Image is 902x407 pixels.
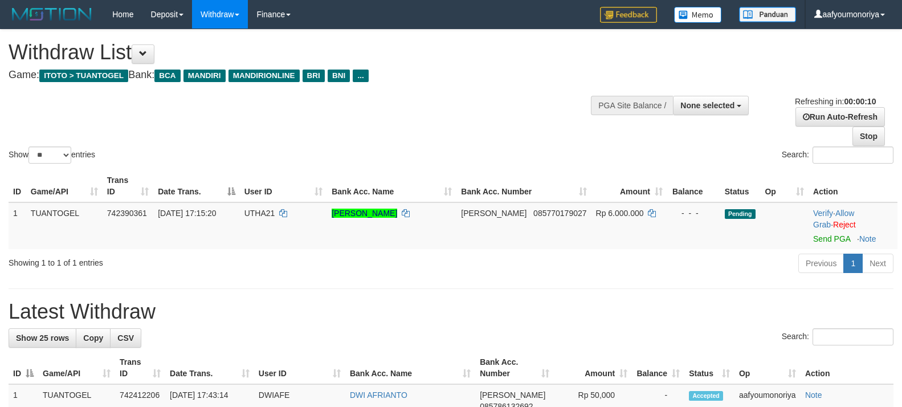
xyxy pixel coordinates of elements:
a: Stop [852,127,885,146]
th: Amount: activate to sort column ascending [554,352,632,384]
a: Verify [813,209,833,218]
a: Allow Grab [813,209,854,229]
th: Balance [667,170,720,202]
div: PGA Site Balance / [591,96,673,115]
span: MANDIRI [183,70,226,82]
a: Note [859,234,876,243]
td: TUANTOGEL [26,202,103,249]
th: User ID: activate to sort column ascending [254,352,345,384]
img: Button%20Memo.svg [674,7,722,23]
label: Search: [782,328,893,345]
th: Game/API: activate to sort column ascending [26,170,103,202]
span: Pending [725,209,756,219]
div: - - - [672,207,716,219]
span: Rp 6.000.000 [596,209,644,218]
th: Op: activate to sort column ascending [734,352,801,384]
th: ID: activate to sort column descending [9,352,38,384]
input: Search: [813,328,893,345]
a: Run Auto-Refresh [795,107,885,127]
select: Showentries [28,146,71,164]
th: Status: activate to sort column ascending [684,352,734,384]
input: Search: [813,146,893,164]
span: BCA [154,70,180,82]
span: [PERSON_NAME] [480,390,545,400]
th: Amount: activate to sort column ascending [591,170,667,202]
span: UTHA21 [244,209,275,218]
span: [PERSON_NAME] [461,209,526,218]
img: MOTION_logo.png [9,6,95,23]
a: Copy [76,328,111,348]
span: · [813,209,854,229]
label: Search: [782,146,893,164]
th: ID [9,170,26,202]
span: CSV [117,333,134,343]
td: 1 [9,202,26,249]
a: Reject [833,220,856,229]
div: Showing 1 to 1 of 1 entries [9,253,368,268]
th: Bank Acc. Name: activate to sort column ascending [345,352,475,384]
span: 742390361 [107,209,147,218]
th: Balance: activate to sort column ascending [632,352,684,384]
span: Copy 085770179027 to clipboard [533,209,586,218]
span: BRI [303,70,325,82]
td: · · [809,202,897,249]
th: Date Trans.: activate to sort column ascending [165,352,254,384]
h1: Withdraw List [9,41,590,64]
h1: Latest Withdraw [9,300,893,323]
a: Next [862,254,893,273]
h4: Game: Bank: [9,70,590,81]
span: ... [353,70,368,82]
strong: 00:00:10 [844,97,876,106]
th: Trans ID: activate to sort column ascending [115,352,165,384]
span: Show 25 rows [16,333,69,343]
span: Accepted [689,391,723,401]
th: Bank Acc. Number: activate to sort column ascending [456,170,591,202]
img: Feedback.jpg [600,7,657,23]
th: Action [809,170,897,202]
a: 1 [843,254,863,273]
a: Send PGA [813,234,850,243]
span: MANDIRIONLINE [228,70,300,82]
span: Copy [83,333,103,343]
span: ITOTO > TUANTOGEL [39,70,128,82]
th: Status [720,170,761,202]
th: Action [801,352,893,384]
th: Op: activate to sort column ascending [760,170,809,202]
button: None selected [673,96,749,115]
th: Bank Acc. Number: activate to sort column ascending [475,352,554,384]
span: BNI [328,70,350,82]
span: [DATE] 17:15:20 [158,209,216,218]
th: Trans ID: activate to sort column ascending [103,170,153,202]
span: None selected [680,101,734,110]
label: Show entries [9,146,95,164]
th: Game/API: activate to sort column ascending [38,352,115,384]
a: DWI AFRIANTO [350,390,407,400]
span: Refreshing in: [795,97,876,106]
th: User ID: activate to sort column ascending [240,170,328,202]
a: Previous [798,254,844,273]
a: Note [805,390,822,400]
a: CSV [110,328,141,348]
a: [PERSON_NAME] [332,209,397,218]
img: panduan.png [739,7,796,22]
a: Show 25 rows [9,328,76,348]
th: Bank Acc. Name: activate to sort column ascending [327,170,456,202]
th: Date Trans.: activate to sort column descending [153,170,239,202]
